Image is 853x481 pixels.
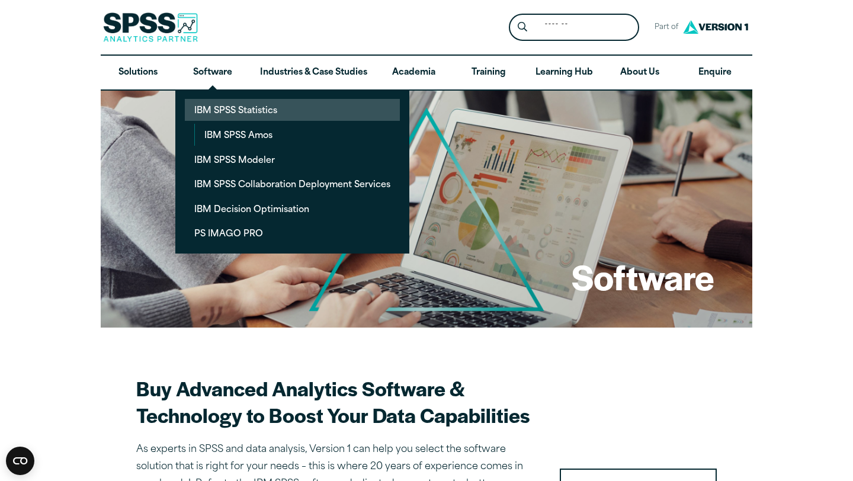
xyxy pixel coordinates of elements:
a: Enquire [678,56,752,90]
a: About Us [602,56,677,90]
a: Industries & Case Studies [251,56,377,90]
a: IBM SPSS Collaboration Deployment Services [185,173,400,195]
a: Solutions [101,56,175,90]
a: Academia [377,56,451,90]
h1: Software [572,254,714,300]
button: Open CMP widget [6,447,34,475]
a: IBM SPSS Modeler [185,149,400,171]
a: IBM SPSS Statistics [185,99,400,121]
a: Learning Hub [526,56,602,90]
form: Site Header Search Form [509,14,639,41]
a: PS IMAGO PRO [185,222,400,244]
a: IBM Decision Optimisation [185,198,400,220]
ul: Software [175,89,409,254]
svg: Search magnifying glass icon [518,22,527,32]
img: SPSS Analytics Partner [103,12,198,42]
img: Version1 Logo [680,16,751,38]
button: Search magnifying glass icon [512,17,534,39]
nav: Desktop version of site main menu [101,56,752,90]
span: Part of [649,19,680,36]
a: Training [451,56,526,90]
h2: Buy Advanced Analytics Software & Technology to Boost Your Data Capabilities [136,375,531,428]
a: IBM SPSS Amos [195,124,400,146]
a: Software [175,56,250,90]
